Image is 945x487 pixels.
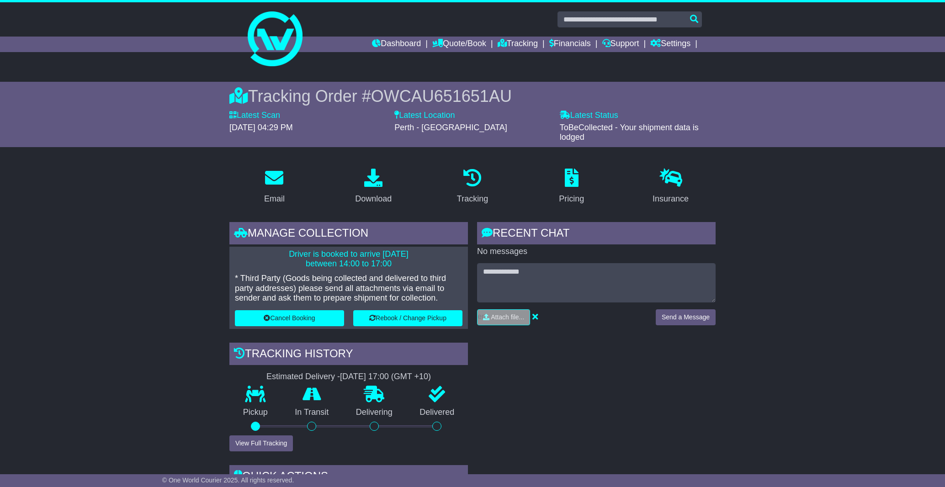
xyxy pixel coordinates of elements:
[235,274,462,303] p: * Third Party (Goods being collected and delivered to third party addresses) please send all atta...
[229,111,280,121] label: Latest Scan
[229,372,468,382] div: Estimated Delivery -
[162,476,294,484] span: © One World Courier 2025. All rights reserved.
[477,247,716,257] p: No messages
[229,222,468,247] div: Manage collection
[650,37,690,52] a: Settings
[229,435,293,451] button: View Full Tracking
[281,408,343,418] p: In Transit
[235,310,344,326] button: Cancel Booking
[235,249,462,269] p: Driver is booked to arrive [DATE] between 14:00 to 17:00
[229,86,716,106] div: Tracking Order #
[371,87,512,106] span: OWCAU651651AU
[355,193,392,205] div: Download
[229,123,293,132] span: [DATE] 04:29 PM
[656,309,716,325] button: Send a Message
[229,343,468,367] div: Tracking history
[349,165,398,208] a: Download
[432,37,486,52] a: Quote/Book
[560,123,699,142] span: ToBeCollected - Your shipment data is lodged
[258,165,291,208] a: Email
[553,165,590,208] a: Pricing
[340,372,431,382] div: [DATE] 17:00 (GMT +10)
[353,310,462,326] button: Rebook / Change Pickup
[602,37,639,52] a: Support
[559,193,584,205] div: Pricing
[498,37,538,52] a: Tracking
[394,123,507,132] span: Perth - [GEOGRAPHIC_DATA]
[406,408,468,418] p: Delivered
[549,37,591,52] a: Financials
[560,111,618,121] label: Latest Status
[653,193,689,205] div: Insurance
[451,165,494,208] a: Tracking
[647,165,695,208] a: Insurance
[342,408,406,418] p: Delivering
[264,193,285,205] div: Email
[457,193,488,205] div: Tracking
[372,37,421,52] a: Dashboard
[477,222,716,247] div: RECENT CHAT
[229,408,281,418] p: Pickup
[394,111,455,121] label: Latest Location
